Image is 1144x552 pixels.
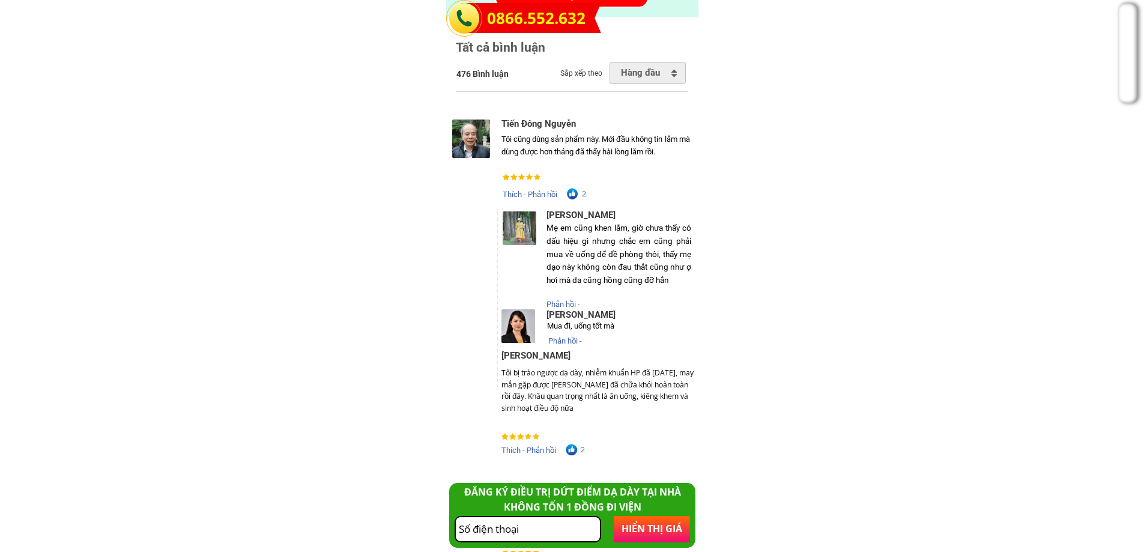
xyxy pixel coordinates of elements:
h2: Tất cả bình luận [456,40,566,55]
a: 0866.552.632 [487,6,589,31]
div: [PERSON_NAME] [501,350,685,361]
div: [PERSON_NAME] [546,209,626,222]
div: 2 [581,446,610,454]
div: Thích - Phản hồi [501,446,600,455]
div: [PERSON_NAME] [546,309,656,320]
div: Tôi cũng dùng sản phẩm này. Mới đầu không tin lắm mà dùng được hơn tháng đã thấy hài lòng lắm rồi. [501,133,690,159]
h2: Hàng đầu [621,67,674,78]
div: Mua đi, uống tốt mà [547,320,688,333]
div: Tiến Đông Nguyễn [501,118,855,129]
div: 2 [582,190,611,198]
p: HIỂN THỊ GIÁ [614,516,689,542]
div: Phản hồi - [548,336,647,346]
input: Mời bà con nhập lại Số Điện Thoại chỉ bao gồm 10 chữ số! [456,517,600,541]
div: Mẹ em cũng khen lắm, giờ chưa thấy có dấu hiệu gì nhưng chắc em cũng phải mua về uống để đề phòng... [546,222,691,287]
div: Tôi bị trào ngược dạ dày, nhiễm khuẩn HP đã [DATE], may mắn gặp được [PERSON_NAME] đã chữa khỏi h... [501,367,698,414]
div: Thích - Phản hồi [503,190,601,199]
h2: 476 Bình luận [456,69,531,79]
div: Phản hồi - [546,300,645,309]
div: ĐĂNG KÝ ĐIỀU TRỊ DỨT ĐIỂM DẠ DÀY TẠI NHÀ KHÔNG TỐN 1 ĐỒNG ĐI VIỆN [452,485,693,515]
h2: Sắp xếp theo [560,69,618,77]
